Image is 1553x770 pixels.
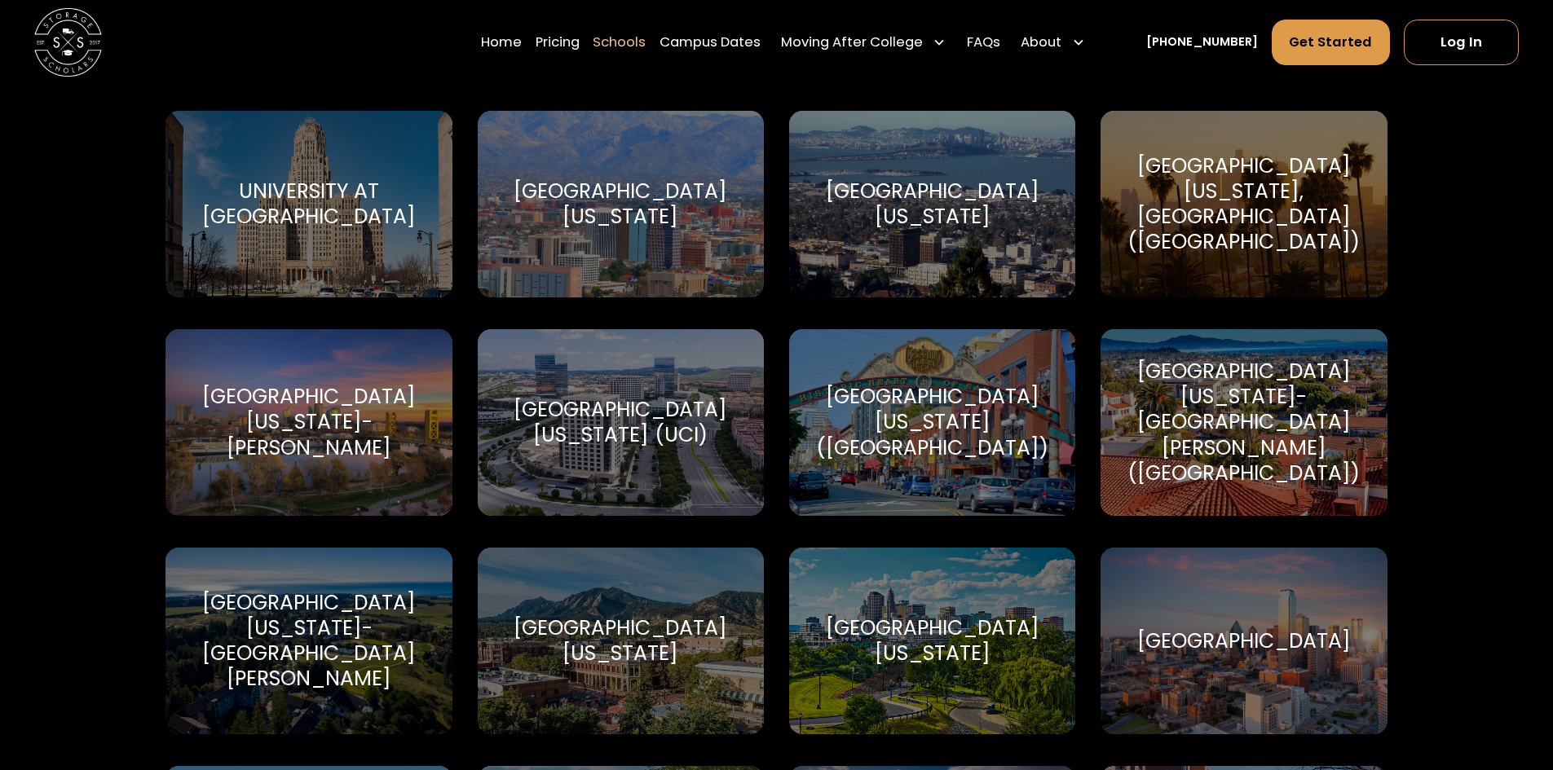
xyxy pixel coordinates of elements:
[34,8,102,76] img: Storage Scholars main logo
[660,19,761,66] a: Campus Dates
[536,19,580,66] a: Pricing
[478,329,764,516] a: Go to selected school
[1101,329,1387,516] a: Go to selected school
[967,19,1000,66] a: FAQs
[1146,33,1258,51] a: [PHONE_NUMBER]
[498,397,743,447] div: [GEOGRAPHIC_DATA][US_STATE] (UCI)
[789,111,1075,297] a: Go to selected school
[165,548,452,734] a: Go to selected school
[165,111,452,297] a: Go to selected school
[1021,33,1061,53] div: About
[1121,359,1366,486] div: [GEOGRAPHIC_DATA][US_STATE]-[GEOGRAPHIC_DATA][PERSON_NAME] ([GEOGRAPHIC_DATA])
[1101,111,1387,297] a: Go to selected school
[34,8,102,76] a: home
[810,615,1055,666] div: [GEOGRAPHIC_DATA][US_STATE]
[481,19,522,66] a: Home
[1404,20,1519,65] a: Log In
[781,33,923,53] div: Moving After College
[1014,19,1092,66] div: About
[478,548,764,734] a: Go to selected school
[186,178,431,229] div: University at [GEOGRAPHIC_DATA]
[810,384,1055,460] div: [GEOGRAPHIC_DATA][US_STATE] ([GEOGRAPHIC_DATA])
[498,178,743,229] div: [GEOGRAPHIC_DATA][US_STATE]
[1101,548,1387,734] a: Go to selected school
[498,615,743,666] div: [GEOGRAPHIC_DATA][US_STATE]
[774,19,954,66] div: Moving After College
[165,329,452,516] a: Go to selected school
[1121,153,1366,255] div: [GEOGRAPHIC_DATA][US_STATE], [GEOGRAPHIC_DATA] ([GEOGRAPHIC_DATA])
[478,111,764,297] a: Go to selected school
[789,329,1075,516] a: Go to selected school
[1137,628,1351,653] div: [GEOGRAPHIC_DATA]
[789,548,1075,734] a: Go to selected school
[1272,20,1391,65] a: Get Started
[186,590,431,692] div: [GEOGRAPHIC_DATA][US_STATE]-[GEOGRAPHIC_DATA][PERSON_NAME]
[186,384,431,460] div: [GEOGRAPHIC_DATA][US_STATE]-[PERSON_NAME]
[810,178,1055,229] div: [GEOGRAPHIC_DATA][US_STATE]
[593,19,646,66] a: Schools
